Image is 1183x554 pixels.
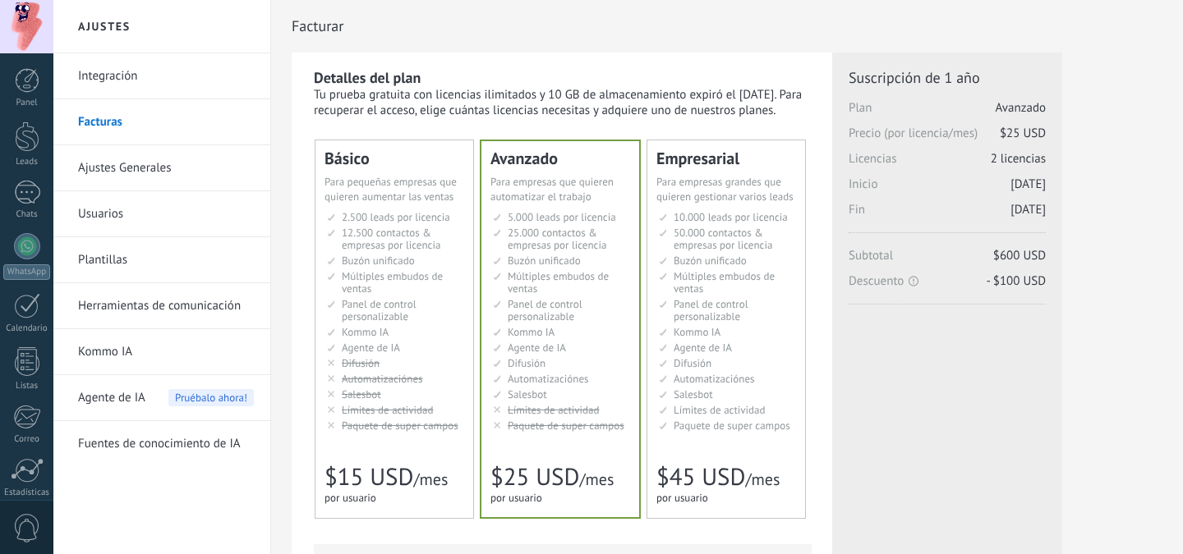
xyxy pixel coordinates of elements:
span: Precio (por licencia/mes) [849,126,1046,151]
span: Límites de actividad [674,403,766,417]
span: Buzón unificado [342,254,415,268]
li: Fuentes de conocimiento de IA [53,421,270,466]
span: Avanzado [996,100,1046,116]
span: Paquete de super campos [342,419,458,433]
span: por usuario [325,491,376,505]
span: - $100 USD [987,273,1046,289]
span: /mes [579,469,614,490]
div: Avanzado [490,150,630,167]
span: Salesbot [508,387,547,401]
span: Buzón unificado [508,254,581,268]
span: 5.000 leads por licencia [508,210,616,224]
a: Fuentes de conocimiento de IA [78,421,254,467]
span: /mes [745,469,780,490]
span: Para pequeñas empresas que quieren aumentar las ventas [325,175,457,204]
span: Múltiples embudos de ventas [508,269,609,295]
span: Buzón unificado [674,254,747,268]
div: Correo [3,434,51,445]
div: Tu prueba gratuita con licencias ilimitados y 10 GB de almacenamiento expiró el [DATE]. Para recu... [314,87,812,118]
span: Inicio [849,176,1046,202]
span: Kommo IA [674,325,720,339]
a: Facturas [78,99,254,145]
li: Ajustes Generales [53,145,270,191]
span: Agente de IA [78,375,145,421]
div: Panel [3,98,51,108]
span: Agente de IA [342,341,400,355]
li: Plantillas [53,237,270,283]
span: 2 licencias [991,151,1046,167]
a: Plantillas [78,237,254,283]
b: Detalles del plan [314,68,421,87]
span: Difusión [508,356,545,370]
li: Facturas [53,99,270,145]
span: Salesbot [674,387,713,401]
span: Pruébalo ahora! [168,389,254,406]
span: Descuento [849,273,1046,289]
span: por usuario [656,491,708,505]
span: 2.500 leads por licencia [342,210,450,224]
span: [DATE] [1010,202,1046,217]
span: Licencias [849,151,1046,176]
span: Salesbot [342,387,381,401]
span: Límites de actividad [508,403,600,417]
a: Herramientas de comunicación [78,283,254,329]
span: 10.000 leads por licencia [674,210,788,224]
span: Difusión [674,356,711,370]
span: Panel de control personalizable [342,297,417,323]
span: /mes [413,469,448,490]
a: Integración [78,53,254,99]
div: Básico [325,150,464,167]
span: $25 USD [1000,126,1046,141]
span: Agente de IA [674,341,732,355]
span: Para empresas que quieren automatizar el trabajo [490,175,614,204]
div: Empresarial [656,150,796,167]
span: Límites de actividad [342,403,434,417]
div: Calendario [3,323,51,334]
li: Kommo IA [53,329,270,375]
li: Usuarios [53,191,270,237]
span: Múltiples embudos de ventas [674,269,775,295]
span: Panel de control personalizable [674,297,748,323]
div: Leads [3,157,51,167]
span: 12.500 contactos & empresas por licencia [342,226,440,252]
span: Panel de control personalizable [508,297,582,323]
a: Usuarios [78,191,254,237]
span: Automatizaciónes [342,372,423,386]
span: Plan [849,100,1046,126]
span: $600 USD [993,248,1046,263]
span: Paquete de super campos [508,419,624,433]
span: $15 USD [325,461,413,492]
a: Ajustes Generales [78,145,254,191]
span: Kommo IA [342,325,389,339]
span: 25.000 contactos & empresas por licencia [508,226,606,252]
span: Kommo IA [508,325,555,339]
div: WhatsApp [3,264,50,280]
a: Kommo IA [78,329,254,375]
span: [DATE] [1010,176,1046,192]
span: Paquete de super campos [674,419,790,433]
li: Herramientas de comunicación [53,283,270,329]
div: Chats [3,209,51,220]
div: Listas [3,381,51,391]
li: Integración [53,53,270,99]
span: Múltiples embudos de ventas [342,269,443,295]
span: por usuario [490,491,542,505]
span: Facturar [292,17,343,34]
span: Suscripción de 1 año [849,68,1046,87]
div: Estadísticas [3,488,51,498]
span: 50.000 contactos & empresas por licencia [674,226,772,252]
span: Fin [849,202,1046,227]
span: Para empresas grandes que quieren gestionar varios leads [656,175,794,204]
span: Agente de IA [508,341,566,355]
a: Agente de IA Pruébalo ahora! [78,375,254,421]
span: Automatizaciónes [508,372,589,386]
span: Automatizaciónes [674,372,755,386]
span: $25 USD [490,461,579,492]
span: Difusión [342,356,380,370]
li: Agente de IA [53,375,270,421]
span: $45 USD [656,461,745,492]
span: Subtotal [849,248,1046,273]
